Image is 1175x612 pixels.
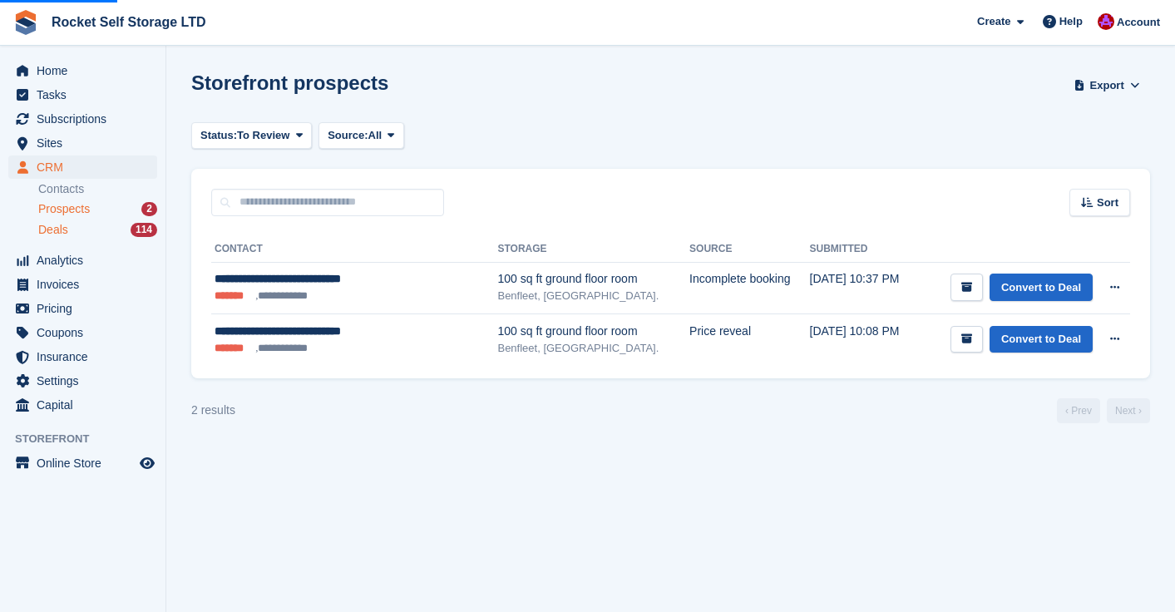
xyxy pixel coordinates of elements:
[990,274,1093,301] a: Convert to Deal
[328,127,368,144] span: Source:
[8,83,157,106] a: menu
[37,345,136,368] span: Insurance
[497,340,689,357] div: Benfleet, [GEOGRAPHIC_DATA].
[8,393,157,417] a: menu
[8,321,157,344] a: menu
[810,236,916,263] th: Submitted
[8,155,157,179] a: menu
[497,236,689,263] th: Storage
[211,236,497,263] th: Contact
[37,83,136,106] span: Tasks
[497,323,689,340] div: 100 sq ft ground floor room
[37,59,136,82] span: Home
[237,127,289,144] span: To Review
[1107,398,1150,423] a: Next
[141,202,157,216] div: 2
[38,222,68,238] span: Deals
[38,181,157,197] a: Contacts
[977,13,1010,30] span: Create
[37,393,136,417] span: Capital
[497,288,689,304] div: Benfleet, [GEOGRAPHIC_DATA].
[191,72,388,94] h1: Storefront prospects
[1054,398,1153,423] nav: Page
[8,273,157,296] a: menu
[497,270,689,288] div: 100 sq ft ground floor room
[37,297,136,320] span: Pricing
[37,321,136,344] span: Coupons
[368,127,383,144] span: All
[1057,398,1100,423] a: Previous
[38,221,157,239] a: Deals 114
[8,131,157,155] a: menu
[191,122,312,150] button: Status: To Review
[37,369,136,392] span: Settings
[990,326,1093,353] a: Convert to Deal
[131,223,157,237] div: 114
[8,369,157,392] a: menu
[1117,14,1160,31] span: Account
[200,127,237,144] span: Status:
[8,107,157,131] a: menu
[191,402,235,419] div: 2 results
[37,452,136,475] span: Online Store
[37,107,136,131] span: Subscriptions
[1098,13,1114,30] img: Lee Tresadern
[810,262,916,313] td: [DATE] 10:37 PM
[38,201,90,217] span: Prospects
[8,297,157,320] a: menu
[689,236,809,263] th: Source
[37,249,136,272] span: Analytics
[37,131,136,155] span: Sites
[15,431,165,447] span: Storefront
[45,8,213,36] a: Rocket Self Storage LTD
[1070,72,1143,99] button: Export
[37,273,136,296] span: Invoices
[137,453,157,473] a: Preview store
[13,10,38,35] img: stora-icon-8386f47178a22dfd0bd8f6a31ec36ba5ce8667c1dd55bd0f319d3a0aa187defe.svg
[37,155,136,179] span: CRM
[318,122,404,150] button: Source: All
[8,345,157,368] a: menu
[1090,77,1124,94] span: Export
[1097,195,1118,211] span: Sort
[38,200,157,218] a: Prospects 2
[689,262,809,313] td: Incomplete booking
[8,249,157,272] a: menu
[8,59,157,82] a: menu
[810,313,916,365] td: [DATE] 10:08 PM
[689,313,809,365] td: Price reveal
[8,452,157,475] a: menu
[1059,13,1083,30] span: Help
